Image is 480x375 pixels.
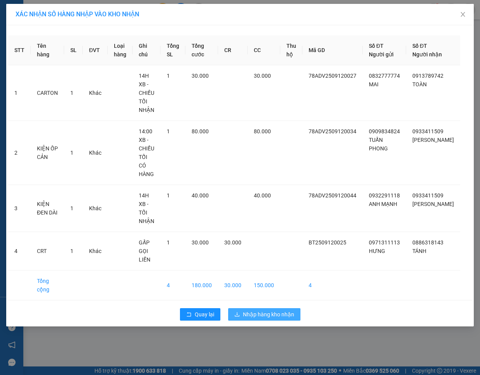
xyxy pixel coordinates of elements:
[302,35,363,65] th: Mã GD
[192,192,209,199] span: 40.000
[108,35,133,65] th: Loại hàng
[8,65,31,121] td: 1
[73,52,84,60] span: CC :
[412,51,442,58] span: Người nhận
[31,270,64,300] td: Tổng cộng
[180,308,220,321] button: rollbackQuay lại
[139,73,154,113] span: 14H XB - CHIỀU TỐI NHẬN
[167,73,170,79] span: 1
[7,7,19,16] span: Gửi:
[224,239,241,246] span: 30.000
[83,65,108,121] td: Khác
[186,312,192,318] span: rollback
[369,239,400,246] span: 0971311113
[83,121,108,185] td: Khác
[309,73,356,79] span: 78ADV2509120027
[185,35,218,65] th: Tổng cước
[185,270,218,300] td: 180.000
[369,81,379,87] span: MAI
[412,137,454,143] span: [PERSON_NAME]
[167,192,170,199] span: 1
[161,35,185,65] th: Tổng SL
[309,192,356,199] span: 78ADV2509120044
[133,35,161,65] th: Ghi chú
[192,73,209,79] span: 30.000
[412,128,443,134] span: 0933411509
[412,43,427,49] span: Số ĐT
[369,128,400,134] span: 0909834824
[74,7,93,16] span: Nhận:
[412,239,443,246] span: 0886318143
[369,43,384,49] span: Số ĐT
[139,192,154,224] span: 14H XB - TỐI NHẬN
[460,11,466,17] span: close
[167,239,170,246] span: 1
[309,128,356,134] span: 78ADV2509120034
[412,81,427,87] span: TOÀN
[254,128,271,134] span: 80.000
[31,232,64,270] td: CRT
[83,185,108,232] td: Khác
[248,35,280,65] th: CC
[369,51,394,58] span: Người gửi
[70,90,73,96] span: 1
[369,192,400,199] span: 0932291118
[369,73,400,79] span: 0832777774
[64,35,83,65] th: SL
[7,7,69,25] div: VP Thủ Dầu Một
[369,248,385,254] span: HƯNG
[161,270,185,300] td: 4
[280,35,302,65] th: Thu hộ
[369,137,388,152] span: TUẤN PHONG
[369,201,397,207] span: ANH MẠNH
[83,232,108,270] td: Khác
[16,10,139,18] span: XÁC NHẬN SỐ HÀNG NHẬP VÀO KHO NHẬN
[302,270,363,300] td: 4
[83,35,108,65] th: ĐVT
[74,7,127,25] div: VP Đồng Xoài
[309,239,346,246] span: BT2509120025
[192,128,209,134] span: 80.000
[218,35,248,65] th: CR
[31,121,64,185] td: KIỆN ỐP CẢN
[195,310,214,319] span: Quay lại
[412,73,443,79] span: 0913789742
[412,201,454,207] span: [PERSON_NAME]
[31,35,64,65] th: Tên hàng
[74,25,127,35] div: TOÀN
[8,121,31,185] td: 2
[70,248,73,254] span: 1
[7,25,69,35] div: [PERSON_NAME]
[228,308,300,321] button: downloadNhập hàng kho nhận
[452,4,474,26] button: Close
[234,312,240,318] span: download
[8,185,31,232] td: 3
[139,128,154,177] span: 14:00 XB - CHIỀU TỐI CÓ HÀNG
[243,310,294,319] span: Nhập hàng kho nhận
[8,232,31,270] td: 4
[254,73,271,79] span: 30.000
[70,150,73,156] span: 1
[412,248,426,254] span: TÁNH
[73,50,128,61] div: 30.000
[31,185,64,232] td: KIỆN ĐEN DÀI
[192,239,209,246] span: 30.000
[167,128,170,134] span: 1
[31,65,64,121] td: CARTON
[248,270,280,300] td: 150.000
[218,270,248,300] td: 30.000
[254,192,271,199] span: 40.000
[8,35,31,65] th: STT
[70,205,73,211] span: 1
[412,192,443,199] span: 0933411509
[139,239,150,263] span: GẤP GỌI LIỀN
